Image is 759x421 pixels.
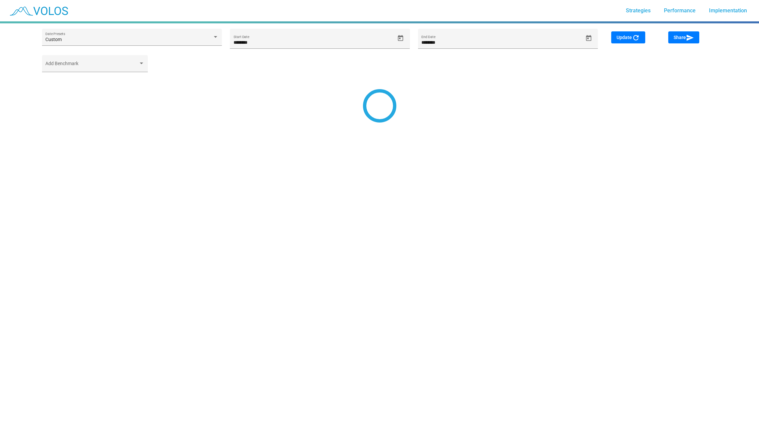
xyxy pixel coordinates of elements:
[617,35,640,40] span: Update
[583,32,595,44] button: Open calendar
[395,32,406,44] button: Open calendar
[674,35,694,40] span: Share
[621,5,656,17] a: Strategies
[709,7,747,14] span: Implementation
[686,34,694,42] mat-icon: send
[704,5,752,17] a: Implementation
[45,37,62,42] span: Custom
[659,5,701,17] a: Performance
[626,7,651,14] span: Strategies
[611,31,645,43] button: Update
[632,34,640,42] mat-icon: refresh
[5,2,71,19] img: blue_transparent.png
[664,7,696,14] span: Performance
[668,31,699,43] button: Share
